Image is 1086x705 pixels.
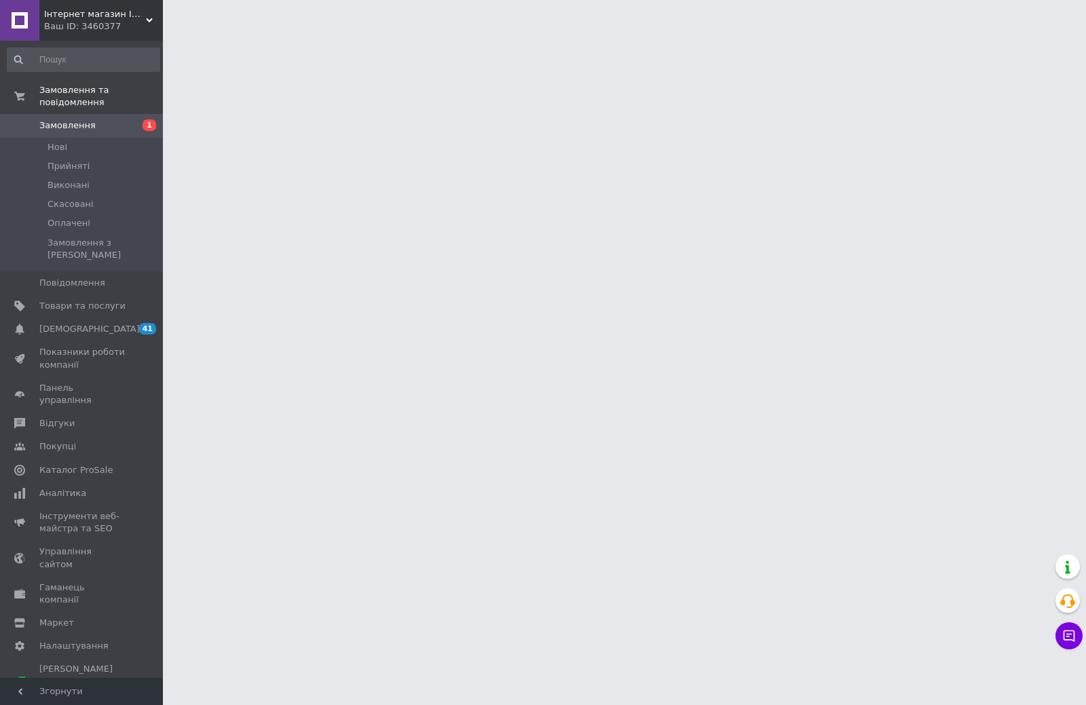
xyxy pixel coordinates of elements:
[1055,622,1083,649] button: Чат з покупцем
[48,179,90,191] span: Виконані
[48,141,67,153] span: Нові
[48,237,159,261] span: Замовлення з [PERSON_NAME]
[39,440,76,453] span: Покупці
[139,323,156,335] span: 41
[48,217,90,229] span: Оплачені
[39,84,163,109] span: Замовлення та повідомлення
[39,417,75,430] span: Відгуки
[39,346,126,370] span: Показники роботи компанії
[39,582,126,606] span: Гаманець компанії
[39,663,126,700] span: [PERSON_NAME] та рахунки
[39,546,126,570] span: Управління сайтом
[48,198,94,210] span: Скасовані
[39,464,113,476] span: Каталог ProSale
[39,300,126,312] span: Товари та послуги
[39,640,109,652] span: Налаштування
[39,510,126,535] span: Інструменти веб-майстра та SEO
[39,119,96,132] span: Замовлення
[48,160,90,172] span: Прийняті
[7,47,160,72] input: Пошук
[39,323,140,335] span: [DEMOGRAPHIC_DATA]
[39,487,86,499] span: Аналітика
[44,20,163,33] div: Ваш ID: 3460377
[39,277,105,289] span: Повідомлення
[39,382,126,406] span: Панель управління
[39,617,74,629] span: Маркет
[44,8,146,20] span: Інтернет магазин IQ Rapid
[143,119,156,131] span: 1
